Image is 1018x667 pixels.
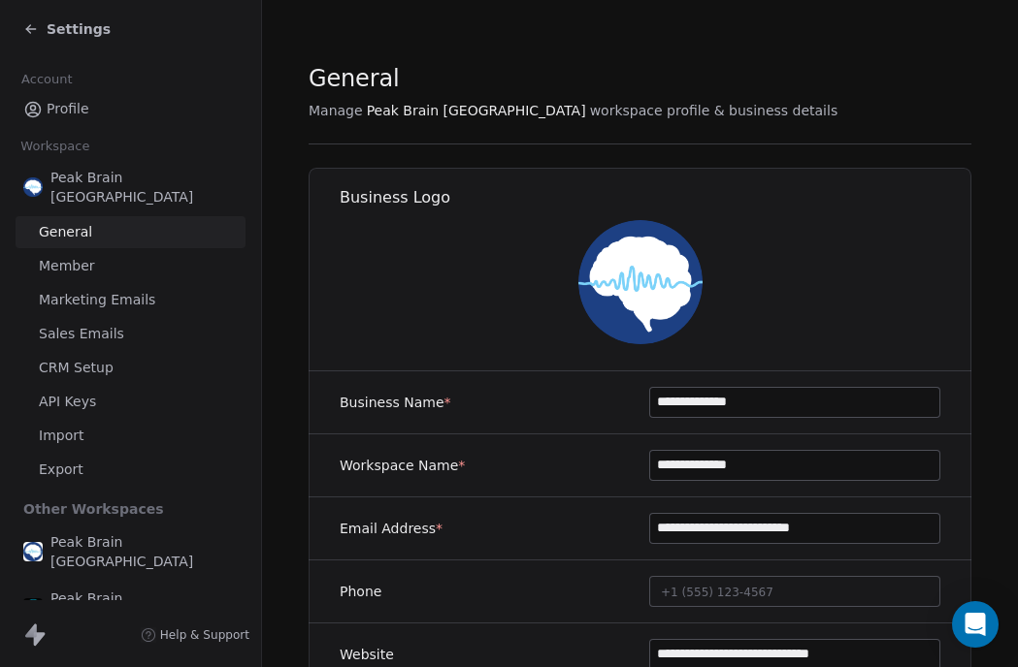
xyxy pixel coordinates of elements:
[39,358,114,378] span: CRM Setup
[47,99,89,119] span: Profile
[16,250,246,282] a: Member
[13,132,98,161] span: Workspace
[16,93,246,125] a: Profile
[340,519,443,538] label: Email Address
[16,352,246,384] a: CRM Setup
[309,64,400,93] span: General
[16,420,246,452] a: Import
[340,393,451,412] label: Business Name
[50,588,238,627] span: Peak Brain [GEOGRAPHIC_DATA]
[16,284,246,316] a: Marketing Emails
[340,582,381,601] label: Phone
[367,101,586,120] span: Peak Brain [GEOGRAPHIC_DATA]
[39,222,92,242] span: General
[952,601,999,648] div: Open Intercom Messenger
[23,177,43,197] img: Peak%20Brain%20Logo.png
[16,216,246,248] a: General
[39,426,83,446] span: Import
[590,101,838,120] span: workspace profile & business details
[16,386,246,418] a: API Keys
[39,290,155,310] span: Marketing Emails
[50,532,238,571] span: Peak Brain [GEOGRAPHIC_DATA]
[141,627,249,643] a: Help & Support
[649,576,940,607] button: +1 (555) 123-4567
[160,627,249,643] span: Help & Support
[16,493,172,524] span: Other Workspaces
[23,542,43,561] img: peakbrain_logo.jpg
[340,187,972,208] h1: Business Logo
[16,454,246,486] a: Export
[23,598,43,618] img: Peak%20brain.png
[39,460,83,480] span: Export
[39,392,96,412] span: API Keys
[50,168,238,206] span: Peak Brain [GEOGRAPHIC_DATA]
[578,220,703,344] img: Peak%20Brain%20Logo.png
[309,101,363,120] span: Manage
[16,318,246,350] a: Sales Emails
[47,19,111,39] span: Settings
[13,65,81,94] span: Account
[39,324,124,344] span: Sales Emails
[39,256,95,276] span: Member
[340,456,465,475] label: Workspace Name
[340,645,394,664] label: Website
[661,586,773,599] span: +1 (555) 123-4567
[23,19,111,39] a: Settings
